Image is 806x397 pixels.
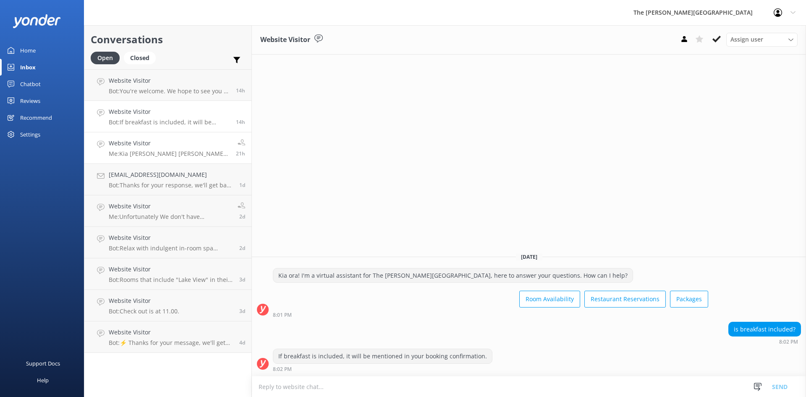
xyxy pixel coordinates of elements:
[273,366,492,372] div: Sep 14 2025 08:02pm (UTC +12:00) Pacific/Auckland
[20,109,52,126] div: Recommend
[84,195,251,227] a: Website VisitorMe:Unfortunately We don't have availability on days you requested.2d
[273,312,708,318] div: Sep 14 2025 08:01pm (UTC +12:00) Pacific/Auckland
[91,32,245,47] h2: Conversations
[84,69,251,101] a: Website VisitorBot:You're welcome. We hope to see you at The [PERSON_NAME][GEOGRAPHIC_DATA] soon!14h
[726,33,798,46] div: Assign User
[109,296,179,305] h4: Website Visitor
[670,291,708,308] button: Packages
[13,14,61,28] img: yonder-white-logo.png
[91,52,120,64] div: Open
[239,245,245,252] span: Sep 12 2025 05:13pm (UTC +12:00) Pacific/Auckland
[109,181,233,189] p: Bot: Thanks for your response, we'll get back to you as soon as we can during opening hours.
[779,339,798,344] strong: 8:02 PM
[236,150,245,157] span: Sep 14 2025 12:40pm (UTC +12:00) Pacific/Auckland
[239,339,245,346] span: Sep 11 2025 04:38am (UTC +12:00) Pacific/Auckland
[239,181,245,189] span: Sep 13 2025 04:29pm (UTC +12:00) Pacific/Auckland
[20,59,36,76] div: Inbox
[84,132,251,164] a: Website VisitorMe:Kia [PERSON_NAME] [PERSON_NAME], Thank you for choosing to stay with The [PERSO...
[109,245,233,252] p: Bot: Relax with indulgent in-room spa treatments by Indulge Mobile Spa, offering expert massages ...
[239,276,245,283] span: Sep 11 2025 02:49pm (UTC +12:00) Pacific/Auckland
[584,291,666,308] button: Restaurant Reservations
[20,42,36,59] div: Home
[273,268,633,283] div: Kia ora! I'm a virtual assistant for The [PERSON_NAME][GEOGRAPHIC_DATA], here to answer your ques...
[37,372,49,389] div: Help
[124,53,160,62] a: Closed
[91,53,124,62] a: Open
[84,164,251,195] a: [EMAIL_ADDRESS][DOMAIN_NAME]Bot:Thanks for your response, we'll get back to you as soon as we can...
[728,339,801,344] div: Sep 14 2025 08:02pm (UTC +12:00) Pacific/Auckland
[519,291,580,308] button: Room Availability
[109,202,231,211] h4: Website Visitor
[26,355,60,372] div: Support Docs
[273,349,492,363] div: If breakfast is included, it will be mentioned in your booking confirmation.
[109,308,179,315] p: Bot: Check out is at 11.00.
[236,118,245,126] span: Sep 14 2025 08:02pm (UTC +12:00) Pacific/Auckland
[516,253,542,260] span: [DATE]
[109,118,230,126] p: Bot: If breakfast is included, it will be mentioned in your booking confirmation.
[20,126,40,143] div: Settings
[124,52,156,64] div: Closed
[84,227,251,258] a: Website VisitorBot:Relax with indulgent in-room spa treatments by Indulge Mobile Spa, offering ex...
[236,87,245,94] span: Sep 14 2025 08:26pm (UTC +12:00) Pacific/Auckland
[84,321,251,353] a: Website VisitorBot:⚡ Thanks for your message, we'll get back to you as soon as we can. You're als...
[84,258,251,290] a: Website VisitorBot:Rooms that include "Lake View" in their name, along with our Penthouses and Vi...
[729,322,801,337] div: is breakfast included?
[109,150,230,158] p: Me: Kia [PERSON_NAME] [PERSON_NAME], Thank you for choosing to stay with The [PERSON_NAME][GEOGRA...
[20,92,40,109] div: Reviews
[84,290,251,321] a: Website VisitorBot:Check out is at 11.00.3d
[109,107,230,116] h4: Website Visitor
[273,313,292,318] strong: 8:01 PM
[109,233,233,242] h4: Website Visitor
[109,76,230,85] h4: Website Visitor
[84,101,251,132] a: Website VisitorBot:If breakfast is included, it will be mentioned in your booking confirmation.14h
[730,35,763,44] span: Assign user
[109,139,230,148] h4: Website Visitor
[109,339,233,347] p: Bot: ⚡ Thanks for your message, we'll get back to you as soon as we can. You're also welcome to k...
[239,308,245,315] span: Sep 11 2025 10:39am (UTC +12:00) Pacific/Auckland
[109,265,233,274] h4: Website Visitor
[273,367,292,372] strong: 8:02 PM
[109,213,231,221] p: Me: Unfortunately We don't have availability on days you requested.
[109,170,233,179] h4: [EMAIL_ADDRESS][DOMAIN_NAME]
[109,87,230,95] p: Bot: You're welcome. We hope to see you at The [PERSON_NAME][GEOGRAPHIC_DATA] soon!
[109,276,233,284] p: Bot: Rooms that include "Lake View" in their name, along with our Penthouses and Villas/Residence...
[239,213,245,220] span: Sep 13 2025 05:54am (UTC +12:00) Pacific/Auckland
[260,34,310,45] h3: Website Visitor
[109,328,233,337] h4: Website Visitor
[20,76,41,92] div: Chatbot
